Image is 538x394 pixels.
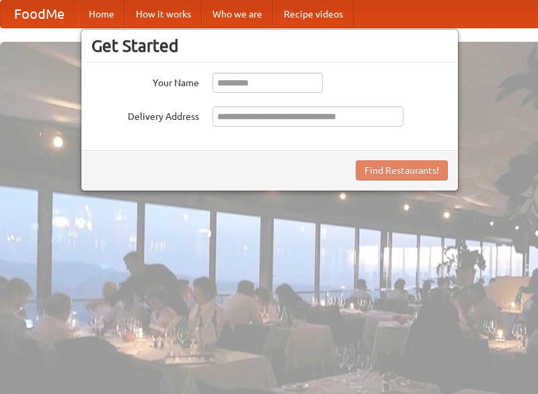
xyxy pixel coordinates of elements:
a: Home [78,1,125,28]
label: Your Name [91,73,199,90]
a: How it works [125,1,202,28]
h3: Get Started [91,36,448,56]
label: Delivery Address [91,106,199,123]
a: Who we are [202,1,273,28]
a: FoodMe [1,1,78,28]
button: Find Restaurants! [356,160,448,180]
a: Recipe videos [273,1,354,28]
